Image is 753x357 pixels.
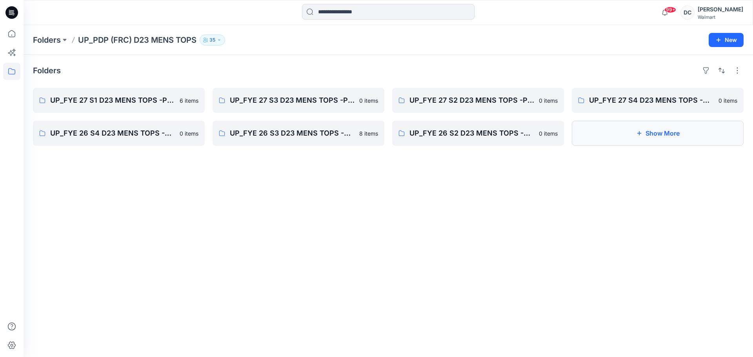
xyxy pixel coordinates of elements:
a: UP_FYE 27 S1 D23 MENS TOPS -PDP (FRC)6 items [33,88,205,113]
p: UP_FYE 26 S3 D23 MENS TOPS -PDP (FRC) [230,128,355,139]
p: 8 items [359,129,378,138]
p: UP_FYE 27 S2 D23 MENS TOPS -PDP (FRC) [409,95,534,106]
p: 0 items [718,96,737,105]
p: UP_FYE 27 S3 D23 MENS TOPS -PDP (FRC) [230,95,355,106]
div: [PERSON_NAME] [698,5,743,14]
a: UP_FYE 27 S4 D23 MENS TOPS -PDP (FRC)0 items [572,88,744,113]
p: 0 items [539,129,558,138]
p: UP_FYE 27 S1 D23 MENS TOPS -PDP (FRC) [50,95,175,106]
p: 6 items [180,96,198,105]
p: 35 [209,36,215,44]
p: UP_FYE 27 S4 D23 MENS TOPS -PDP (FRC) [589,95,714,106]
button: 35 [200,34,225,45]
a: UP_FYE 26 S3 D23 MENS TOPS -PDP (FRC)8 items [213,121,384,146]
p: 0 items [180,129,198,138]
p: UP_FYE 26 S2 D23 MENS TOPS -PDP (FRC) [409,128,534,139]
a: UP_FYE 27 S3 D23 MENS TOPS -PDP (FRC)0 items [213,88,384,113]
span: 99+ [664,7,676,13]
button: Show More [572,121,744,146]
a: UP_FYE 26 S4 D23 MENS TOPS -PDP (FRC)0 items [33,121,205,146]
p: UP_FYE 26 S4 D23 MENS TOPS -PDP (FRC) [50,128,175,139]
div: Walmart [698,14,743,20]
a: Folders [33,34,61,45]
p: 0 items [359,96,378,105]
a: UP_FYE 26 S2 D23 MENS TOPS -PDP (FRC)0 items [392,121,564,146]
a: UP_FYE 27 S2 D23 MENS TOPS -PDP (FRC)0 items [392,88,564,113]
button: New [709,33,744,47]
p: UP_PDP (FRC) D23 MENS TOPS [78,34,196,45]
h4: Folders [33,66,61,75]
div: DC [680,5,695,20]
p: 0 items [539,96,558,105]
